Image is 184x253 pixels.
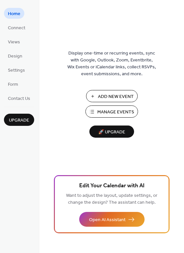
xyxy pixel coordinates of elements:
[79,212,145,227] button: Open AI Assistant
[67,50,156,78] span: Display one-time or recurring events, sync with Google, Outlook, Zoom, Eventbrite, Wix Events or ...
[89,126,134,138] button: 🚀 Upgrade
[97,109,134,116] span: Manage Events
[8,81,18,88] span: Form
[4,64,29,75] a: Settings
[93,128,130,137] span: 🚀 Upgrade
[9,117,29,124] span: Upgrade
[8,95,30,102] span: Contact Us
[4,22,29,33] a: Connect
[4,93,34,103] a: Contact Us
[89,217,126,223] span: Open AI Assistant
[8,25,25,32] span: Connect
[8,53,22,60] span: Design
[8,67,25,74] span: Settings
[66,191,157,207] span: Want to adjust the layout, update settings, or change the design? The assistant can help.
[4,114,34,126] button: Upgrade
[8,11,20,17] span: Home
[79,181,145,191] span: Edit Your Calendar with AI
[4,36,24,47] a: Views
[4,8,24,19] a: Home
[4,79,22,89] a: Form
[4,50,26,61] a: Design
[8,39,20,46] span: Views
[86,90,138,102] button: Add New Event
[98,93,134,100] span: Add New Event
[85,105,138,118] button: Manage Events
